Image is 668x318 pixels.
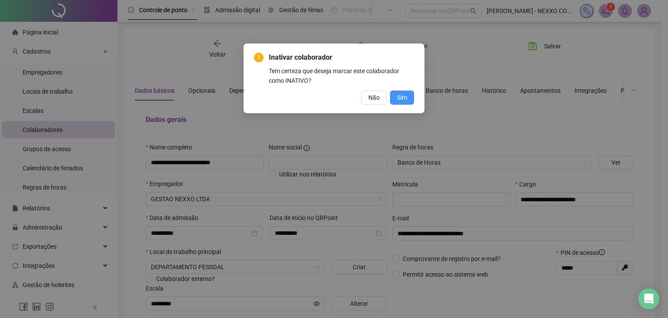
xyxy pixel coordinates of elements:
div: Open Intercom Messenger [638,288,659,309]
button: Sim [390,91,414,105]
span: exclamation-circle [254,53,264,62]
div: Tem certeza que deseja marcar este colaborador como INATIVO? [269,66,414,85]
span: Inativar colaborador [269,52,414,63]
span: Não [368,93,380,102]
span: Sim [397,93,407,102]
button: Não [361,91,387,105]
